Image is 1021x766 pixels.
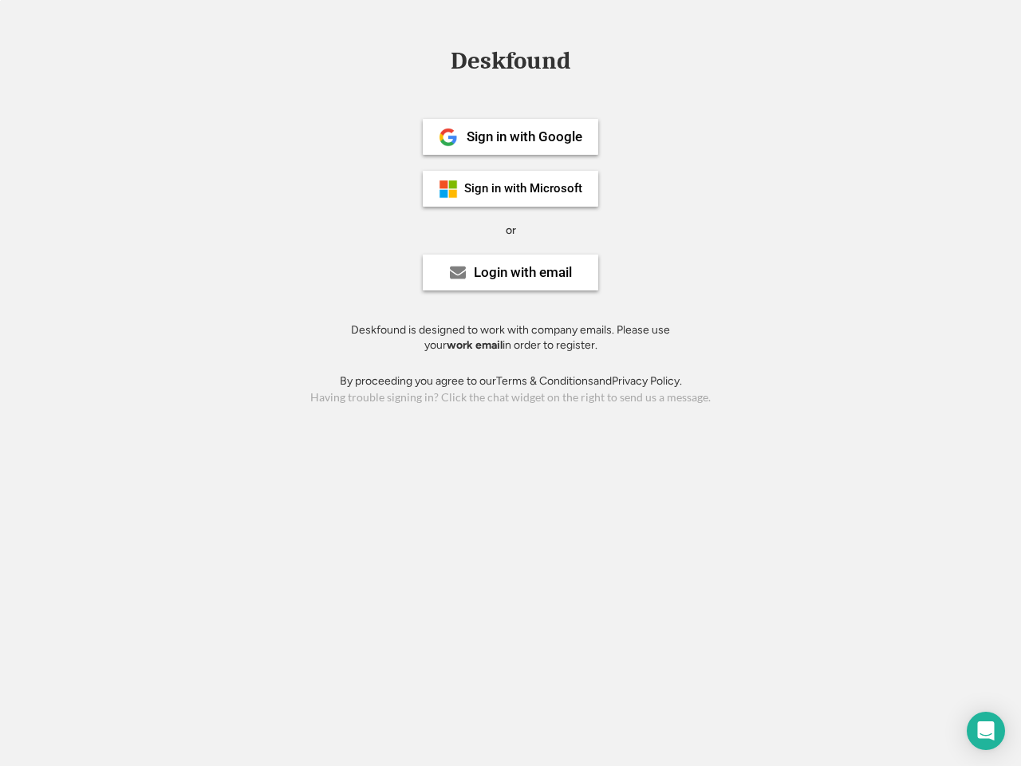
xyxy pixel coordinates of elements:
strong: work email [447,338,503,352]
div: Open Intercom Messenger [967,712,1005,750]
div: or [506,223,516,239]
div: Login with email [474,266,572,279]
div: Deskfound is designed to work with company emails. Please use your in order to register. [331,322,690,353]
img: 1024px-Google__G__Logo.svg.png [439,128,458,147]
div: Sign in with Google [467,130,582,144]
a: Terms & Conditions [496,374,593,388]
div: By proceeding you agree to our and [340,373,682,389]
img: ms-symbollockup_mssymbol_19.png [439,180,458,199]
div: Deskfound [443,49,578,73]
div: Sign in with Microsoft [464,183,582,195]
a: Privacy Policy. [612,374,682,388]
